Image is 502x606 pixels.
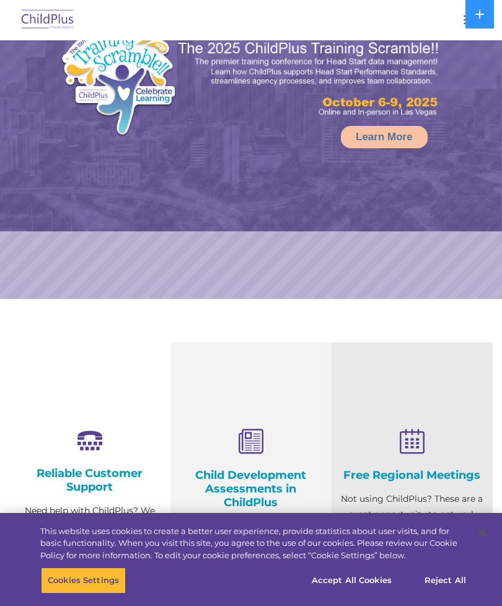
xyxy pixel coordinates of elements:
[19,466,161,494] h4: Reliable Customer Support
[407,568,484,594] button: Reject All
[469,519,496,546] button: Close
[341,491,483,569] p: Not using ChildPlus? These are a great opportunity to network and learn from ChildPlus users. Fin...
[341,126,428,148] a: Learn More
[19,6,77,35] img: ChildPlus by Procare Solutions
[341,468,483,482] h4: Free Regional Meetings
[305,568,399,594] button: Accept All Cookies
[180,468,322,509] h4: Child Development Assessments in ChildPlus
[41,568,126,594] button: Cookies Settings
[40,525,467,562] div: This website uses cookies to create a better user experience, provide statistics about user visit...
